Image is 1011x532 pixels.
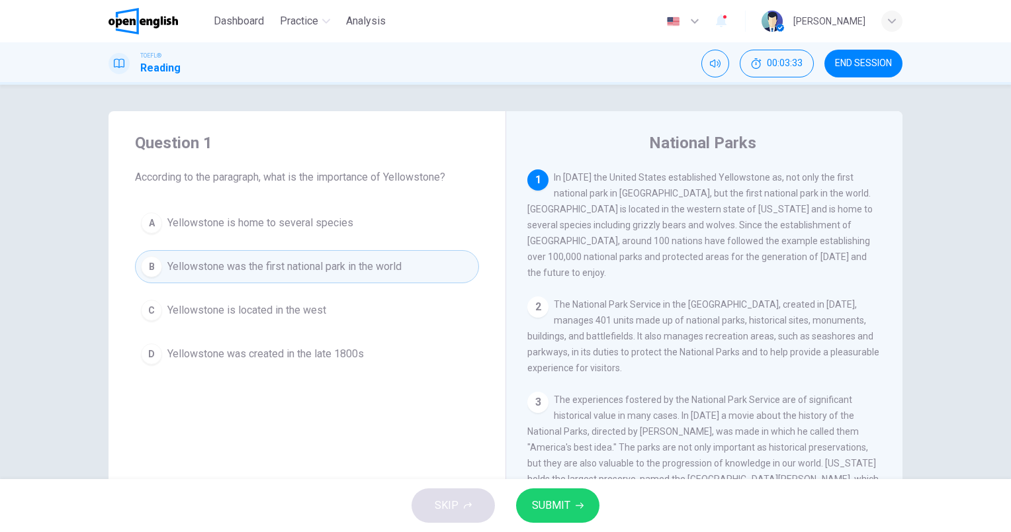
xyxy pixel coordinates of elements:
div: D [141,343,162,365]
div: [PERSON_NAME] [793,13,865,29]
div: Mute [701,50,729,77]
div: 3 [527,392,549,413]
button: AYellowstone is home to several species [135,206,479,240]
button: END SESSION [824,50,902,77]
span: According to the paragraph, what is the importance of Yellowstone? [135,169,479,185]
div: Hide [740,50,814,77]
div: A [141,212,162,234]
span: Yellowstone is home to several species [167,215,353,231]
button: 00:03:33 [740,50,814,77]
span: END SESSION [835,58,892,69]
span: SUBMIT [532,496,570,515]
span: Yellowstone is located in the west [167,302,326,318]
img: OpenEnglish logo [109,8,178,34]
button: SUBMIT [516,488,599,523]
a: OpenEnglish logo [109,8,208,34]
div: B [141,256,162,277]
button: Dashboard [208,9,269,33]
span: In [DATE] the United States established Yellowstone as, not only the first national park in [GEOG... [527,172,873,278]
button: CYellowstone is located in the west [135,294,479,327]
h4: National Parks [649,132,756,154]
img: Profile picture [762,11,783,32]
div: 1 [527,169,549,191]
span: Analysis [346,13,386,29]
button: Practice [275,9,335,33]
button: BYellowstone was the first national park in the world [135,250,479,283]
span: Practice [280,13,318,29]
button: DYellowstone was created in the late 1800s [135,337,479,371]
span: TOEFL® [140,51,161,60]
img: en [665,17,681,26]
span: Yellowstone was the first national park in the world [167,259,402,275]
h4: Question 1 [135,132,479,154]
div: C [141,300,162,321]
button: Analysis [341,9,391,33]
span: 00:03:33 [767,58,803,69]
span: Yellowstone was created in the late 1800s [167,346,364,362]
span: Dashboard [214,13,264,29]
h1: Reading [140,60,181,76]
div: 2 [527,296,549,318]
span: The National Park Service in the [GEOGRAPHIC_DATA], created in [DATE], manages 401 units made up ... [527,299,879,373]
